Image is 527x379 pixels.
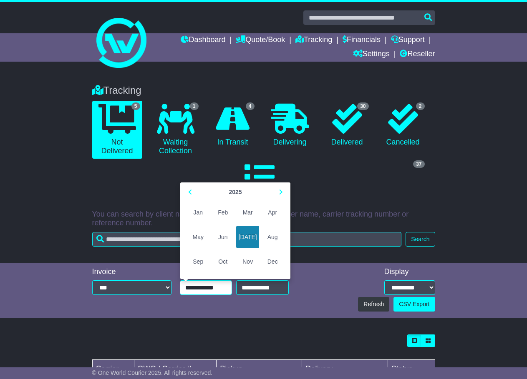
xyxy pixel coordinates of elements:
span: Jun [212,226,235,248]
span: Apr [261,201,284,224]
span: 37 [413,160,424,168]
td: OWC / Carrier # [134,360,217,378]
span: Mar [236,201,259,224]
a: Tracking [295,33,332,47]
div: Invoice [92,267,172,277]
span: Sep [187,250,209,273]
a: Quote/Book [236,33,285,47]
a: 5 Not Delivered [92,101,142,159]
a: Support [391,33,425,47]
button: Search [406,232,435,247]
div: Tracking [88,85,439,97]
span: 5 [131,102,140,110]
a: Delivering [265,101,315,150]
span: 1 [190,102,199,110]
span: Jan [187,201,209,224]
span: Oct [212,250,235,273]
a: 4 In Transit [209,101,257,150]
span: Feb [212,201,235,224]
a: Financials [343,33,381,47]
a: Dashboard [181,33,225,47]
span: 2 [416,102,425,110]
a: CSV Export [393,297,435,312]
div: Display [384,267,435,277]
td: Status [388,360,435,378]
span: 4 [246,102,255,110]
span: May [187,226,209,248]
a: Reseller [400,47,435,62]
th: Select Year [196,186,275,198]
button: Refresh [358,297,389,312]
span: [DATE] [236,226,259,248]
a: Settings [353,47,390,62]
span: Aug [261,226,284,248]
span: Dec [261,250,284,273]
span: 30 [357,102,368,110]
p: You can search by client name, OWC tracking number, carrier name, carrier tracking number or refe... [92,210,435,228]
td: Carrier [92,360,134,378]
span: © One World Courier 2025. All rights reserved. [92,369,213,376]
a: 1 Waiting Collection [151,101,201,159]
td: Pickup [217,360,302,378]
a: 37 All [92,159,427,208]
a: 30 Delivered [323,101,371,150]
td: Delivery [302,360,388,378]
span: Nov [236,250,259,273]
a: 2 Cancelled [379,101,427,150]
